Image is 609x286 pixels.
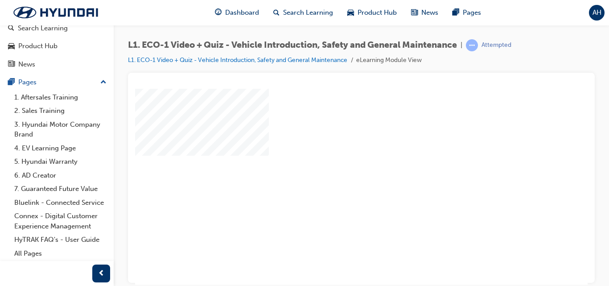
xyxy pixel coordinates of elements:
span: Product Hub [358,8,397,18]
a: search-iconSearch Learning [266,4,340,22]
span: news-icon [8,61,15,69]
button: Pages [4,74,110,91]
span: | [461,40,462,50]
span: up-icon [100,77,107,88]
span: pages-icon [453,7,459,18]
span: Search Learning [283,8,333,18]
a: news-iconNews [404,4,445,22]
span: news-icon [411,7,418,18]
span: search-icon [8,25,14,33]
span: Dashboard [225,8,259,18]
img: Trak [4,3,107,22]
span: Pages [463,8,481,18]
a: 6. AD Creator [11,169,110,182]
a: Product Hub [4,38,110,54]
a: Connex - Digital Customer Experience Management [11,209,110,233]
span: car-icon [8,42,15,50]
div: Attempted [481,41,511,50]
a: car-iconProduct Hub [340,4,404,22]
a: 5. Hyundai Warranty [11,155,110,169]
span: car-icon [347,7,354,18]
a: News [4,56,110,73]
a: 7. Guaranteed Future Value [11,182,110,196]
button: AH [589,5,605,21]
div: Search Learning [18,23,68,33]
div: News [18,59,35,70]
span: prev-icon [98,268,105,279]
a: pages-iconPages [445,4,488,22]
div: Pages [18,77,37,87]
li: eLearning Module View [356,55,422,66]
a: Bluelink - Connected Service [11,196,110,210]
span: AH [593,8,601,18]
span: search-icon [273,7,280,18]
div: Product Hub [18,41,58,51]
a: Search Learning [4,20,110,37]
a: guage-iconDashboard [208,4,266,22]
span: L1. ECO-1 Video + Quiz - Vehicle Introduction, Safety and General Maintenance [128,40,457,50]
span: News [421,8,438,18]
a: 4. EV Learning Page [11,141,110,155]
a: L1. ECO-1 Video + Quiz - Vehicle Introduction, Safety and General Maintenance [128,56,347,64]
span: pages-icon [8,79,15,87]
a: 2. Sales Training [11,104,110,118]
span: guage-icon [215,7,222,18]
a: 1. Aftersales Training [11,91,110,104]
a: HyTRAK FAQ's - User Guide [11,233,110,247]
span: learningRecordVerb_ATTEMPT-icon [466,39,478,51]
a: All Pages [11,247,110,261]
a: 3. Hyundai Motor Company Brand [11,118,110,141]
